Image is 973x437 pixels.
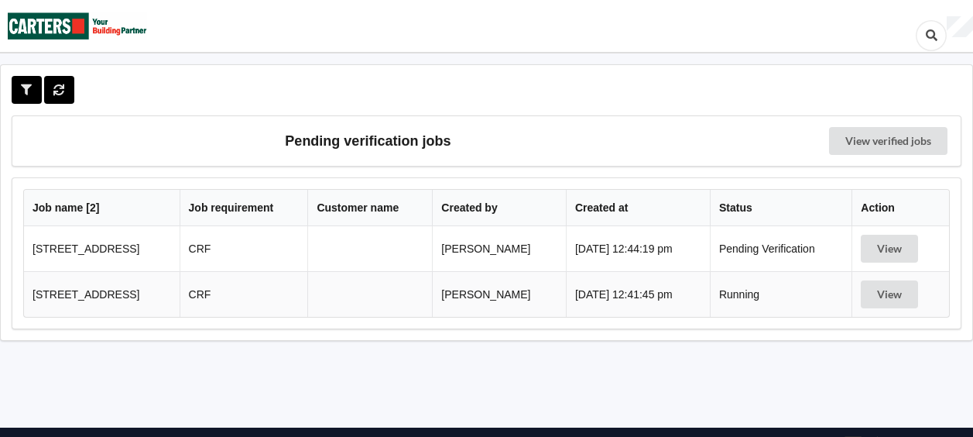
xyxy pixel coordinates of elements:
th: Action [851,190,949,226]
td: Pending Verification [710,226,851,271]
th: Created at [566,190,710,226]
td: CRF [180,271,308,317]
th: Created by [432,190,566,226]
a: View verified jobs [829,127,947,155]
td: [DATE] 12:41:45 pm [566,271,710,317]
td: [STREET_ADDRESS] [24,226,180,271]
td: [DATE] 12:44:19 pm [566,226,710,271]
th: Job requirement [180,190,308,226]
td: [PERSON_NAME] [432,271,566,317]
th: Job name [ 2 ] [24,190,180,226]
div: User Profile [947,16,973,38]
th: Customer name [307,190,432,226]
a: View [861,243,921,255]
button: View [861,235,918,263]
td: [PERSON_NAME] [432,226,566,271]
a: View [861,288,921,301]
td: CRF [180,226,308,271]
img: Carters [8,1,147,51]
button: View [861,280,918,308]
td: [STREET_ADDRESS] [24,271,180,317]
th: Status [710,190,851,226]
td: Running [710,271,851,317]
h3: Pending verification jobs [23,127,713,155]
